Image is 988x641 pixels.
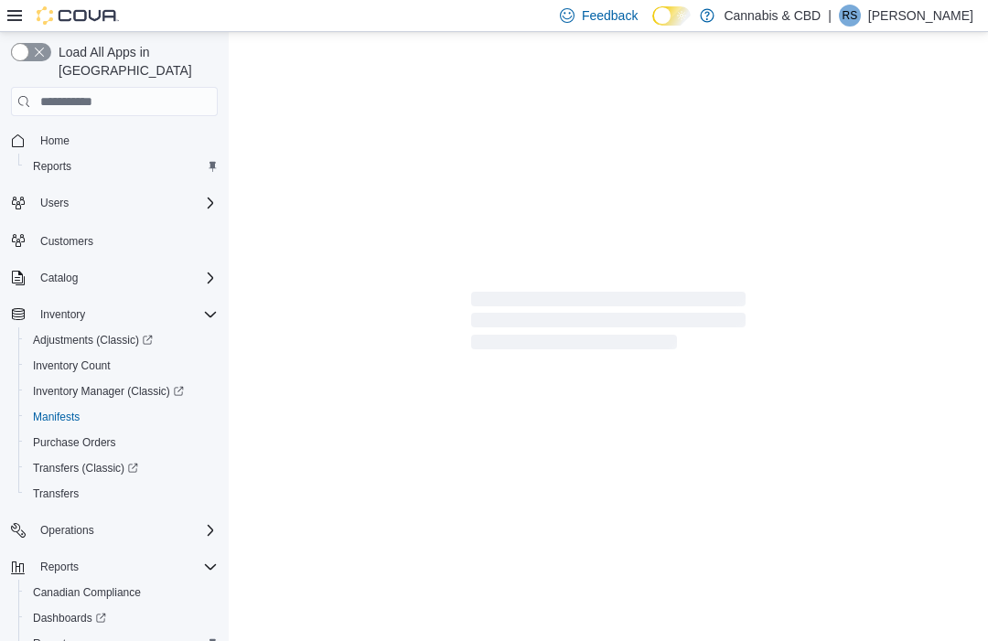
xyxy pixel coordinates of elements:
[33,585,141,600] span: Canadian Compliance
[33,129,218,152] span: Home
[33,611,106,625] span: Dashboards
[33,230,101,252] a: Customers
[33,519,102,541] button: Operations
[33,384,184,399] span: Inventory Manager (Classic)
[40,307,85,322] span: Inventory
[4,518,225,543] button: Operations
[4,265,225,291] button: Catalog
[33,267,218,289] span: Catalog
[652,6,691,26] input: Dark Mode
[26,329,218,351] span: Adjustments (Classic)
[18,404,225,430] button: Manifests
[26,483,218,505] span: Transfers
[33,130,77,152] a: Home
[839,5,861,27] div: Rohan Singh
[26,329,160,351] a: Adjustments (Classic)
[652,26,653,27] span: Dark Mode
[26,380,218,402] span: Inventory Manager (Classic)
[33,556,218,578] span: Reports
[4,554,225,580] button: Reports
[18,430,225,455] button: Purchase Orders
[26,155,79,177] a: Reports
[26,582,218,604] span: Canadian Compliance
[33,159,71,174] span: Reports
[26,355,218,377] span: Inventory Count
[33,358,111,373] span: Inventory Count
[40,271,78,285] span: Catalog
[26,457,145,479] a: Transfers (Classic)
[26,457,218,479] span: Transfers (Classic)
[33,435,116,450] span: Purchase Orders
[40,196,69,210] span: Users
[40,134,70,148] span: Home
[40,560,79,574] span: Reports
[33,410,80,424] span: Manifests
[33,461,138,475] span: Transfers (Classic)
[4,127,225,154] button: Home
[33,333,153,347] span: Adjustments (Classic)
[33,229,218,251] span: Customers
[40,523,94,538] span: Operations
[18,455,225,481] a: Transfers (Classic)
[26,406,87,428] a: Manifests
[37,6,119,25] img: Cova
[18,327,225,353] a: Adjustments (Classic)
[582,6,638,25] span: Feedback
[26,607,218,629] span: Dashboards
[33,519,218,541] span: Operations
[26,483,86,505] a: Transfers
[33,192,76,214] button: Users
[18,580,225,605] button: Canadian Compliance
[843,5,858,27] span: RS
[868,5,973,27] p: [PERSON_NAME]
[33,486,79,501] span: Transfers
[4,227,225,253] button: Customers
[33,304,218,326] span: Inventory
[33,556,86,578] button: Reports
[51,43,218,80] span: Load All Apps in [GEOGRAPHIC_DATA]
[33,267,85,289] button: Catalog
[26,607,113,629] a: Dashboards
[26,155,218,177] span: Reports
[18,379,225,404] a: Inventory Manager (Classic)
[33,304,92,326] button: Inventory
[40,234,93,249] span: Customers
[33,192,218,214] span: Users
[724,5,821,27] p: Cannabis & CBD
[18,154,225,179] button: Reports
[26,432,218,454] span: Purchase Orders
[4,190,225,216] button: Users
[18,353,225,379] button: Inventory Count
[26,380,191,402] a: Inventory Manager (Classic)
[18,605,225,631] a: Dashboards
[26,406,218,428] span: Manifests
[828,5,832,27] p: |
[18,481,225,507] button: Transfers
[471,295,746,354] span: Loading
[26,582,148,604] a: Canadian Compliance
[26,355,118,377] a: Inventory Count
[4,302,225,327] button: Inventory
[26,432,123,454] a: Purchase Orders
